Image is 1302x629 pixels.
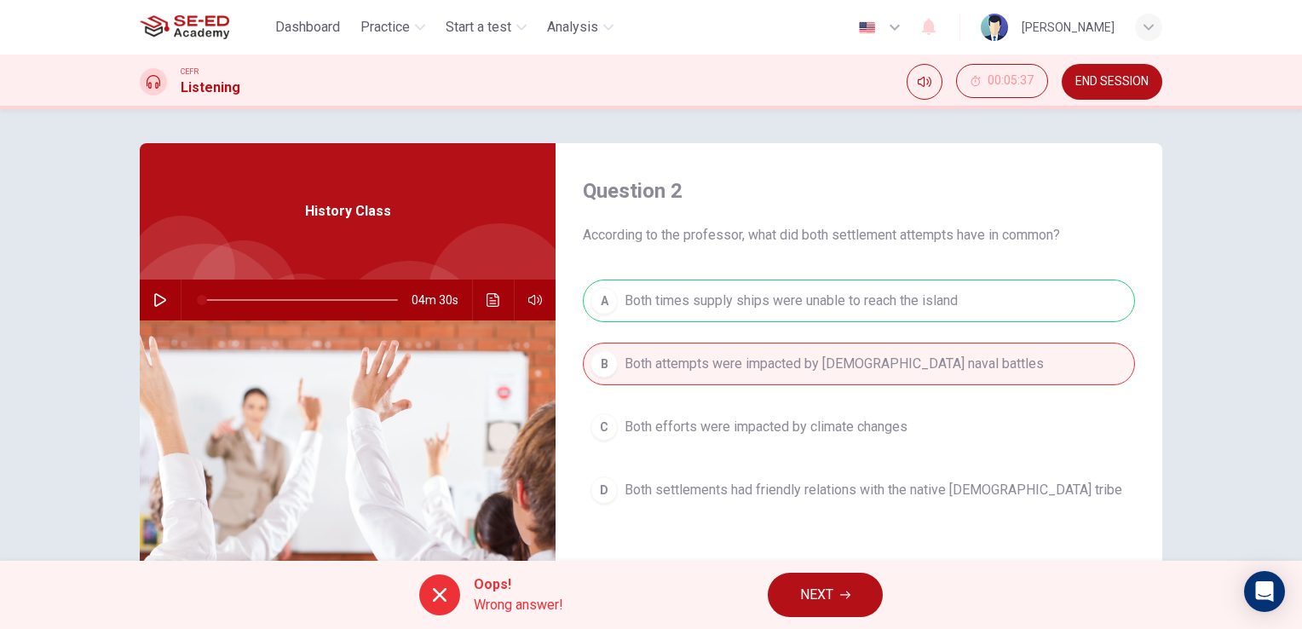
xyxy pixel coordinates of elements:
[956,64,1048,98] button: 00:05:37
[354,12,432,43] button: Practice
[956,64,1048,100] div: Hide
[480,280,507,320] button: Click to see the audio transcription
[474,574,563,595] span: Oops!
[547,17,598,38] span: Analysis
[988,74,1034,88] span: 00:05:37
[439,12,533,43] button: Start a test
[800,583,833,607] span: NEXT
[446,17,511,38] span: Start a test
[474,595,563,615] span: Wrong answer!
[907,64,942,100] div: Mute
[181,66,199,78] span: CEFR
[981,14,1008,41] img: Profile picture
[360,17,410,38] span: Practice
[856,21,878,34] img: en
[268,12,347,43] button: Dashboard
[1062,64,1162,100] button: END SESSION
[1244,571,1285,612] div: Open Intercom Messenger
[583,177,1135,205] h4: Question 2
[1075,75,1149,89] span: END SESSION
[768,573,883,617] button: NEXT
[181,78,240,98] h1: Listening
[275,17,340,38] span: Dashboard
[305,201,391,222] span: History Class
[140,10,229,44] img: SE-ED Academy logo
[1022,17,1115,38] div: [PERSON_NAME]
[583,225,1135,245] span: According to the professor, what did both settlement attempts have in common?
[140,10,268,44] a: SE-ED Academy logo
[412,280,472,320] span: 04m 30s
[540,12,620,43] button: Analysis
